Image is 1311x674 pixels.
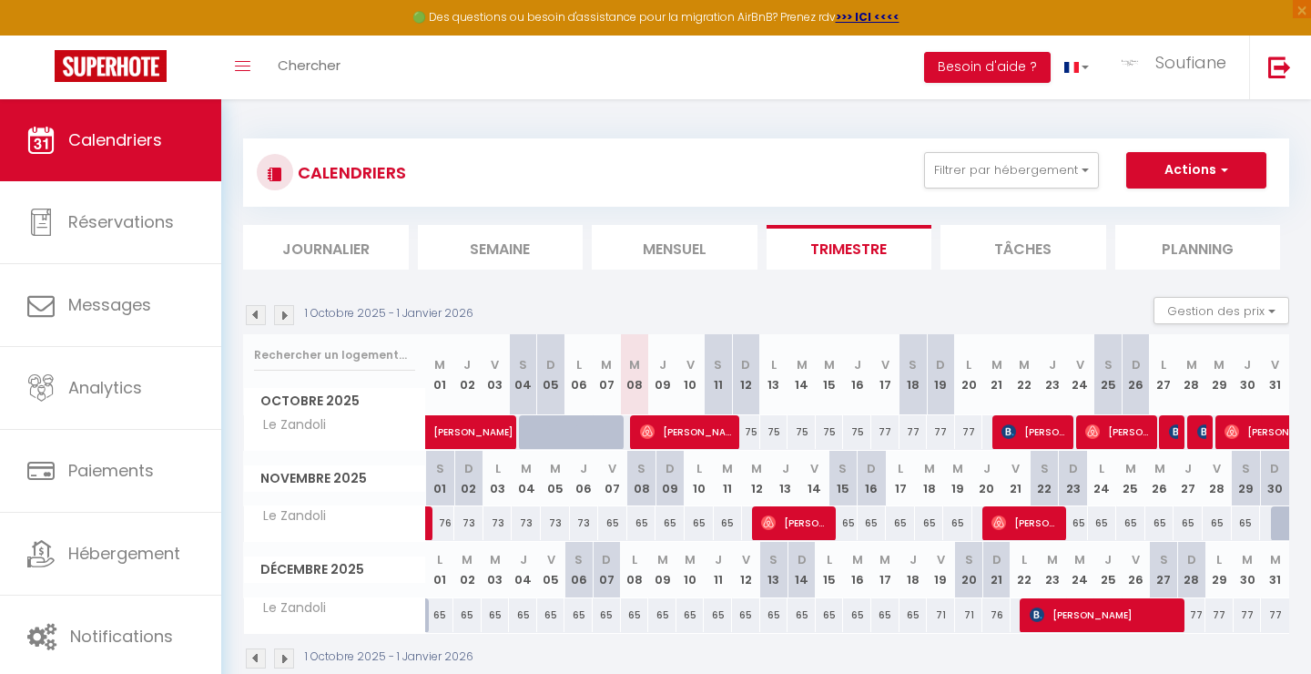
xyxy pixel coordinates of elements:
[1169,414,1178,449] span: [PERSON_NAME]
[898,460,903,477] abbr: L
[852,551,863,568] abbr: M
[1234,598,1262,632] div: 77
[843,598,871,632] div: 65
[305,648,473,666] p: 1 Octobre 2025 - 1 Janvier 2026
[1186,356,1197,373] abbr: M
[564,334,593,415] th: 06
[1059,451,1088,506] th: 23
[592,225,757,270] li: Mensuel
[940,225,1106,270] li: Tâches
[696,460,702,477] abbr: L
[965,551,973,568] abbr: S
[788,542,816,597] th: 14
[1205,334,1234,415] th: 29
[676,542,705,597] th: 10
[927,415,955,449] div: 77
[520,551,527,568] abbr: J
[576,356,582,373] abbr: L
[1030,597,1180,632] span: [PERSON_NAME]
[924,460,935,477] abbr: M
[1216,551,1222,568] abbr: L
[1103,36,1249,99] a: ... Soufiane
[788,598,816,632] div: 65
[1203,506,1232,540] div: 65
[627,506,656,540] div: 65
[816,334,844,415] th: 15
[704,334,732,415] th: 11
[769,551,777,568] abbr: S
[537,598,565,632] div: 65
[879,551,890,568] abbr: M
[1234,334,1262,415] th: 30
[1132,551,1140,568] abbr: V
[760,598,788,632] div: 65
[293,152,406,193] h3: CALENDRIERS
[490,551,501,568] abbr: M
[1205,542,1234,597] th: 29
[1066,542,1094,597] th: 24
[434,356,445,373] abbr: M
[732,598,760,632] div: 65
[1001,414,1067,449] span: [PERSON_NAME]
[68,128,162,151] span: Calendriers
[1049,356,1056,373] abbr: J
[278,56,340,75] span: Chercher
[1174,451,1203,506] th: 27
[462,551,473,568] abbr: M
[838,460,847,477] abbr: S
[982,598,1011,632] div: 76
[1178,598,1206,632] div: 77
[247,506,330,526] span: Le Zandoli
[871,598,899,632] div: 65
[751,460,762,477] abbr: M
[426,334,454,415] th: 01
[247,415,330,435] span: Le Zandoli
[1104,551,1112,568] abbr: J
[1116,506,1145,540] div: 65
[546,356,555,373] abbr: D
[767,225,932,270] li: Trimestre
[632,551,637,568] abbr: L
[1234,542,1262,597] th: 30
[966,356,971,373] abbr: L
[771,451,800,506] th: 13
[1019,356,1030,373] abbr: M
[537,334,565,415] th: 05
[871,334,899,415] th: 17
[426,506,455,540] div: 76
[1242,460,1250,477] abbr: S
[509,334,537,415] th: 04
[798,551,807,568] abbr: D
[1178,542,1206,597] th: 28
[858,451,887,506] th: 16
[483,451,513,506] th: 03
[1069,460,1078,477] abbr: D
[593,598,621,632] div: 65
[924,52,1051,83] button: Besoin d'aide ?
[598,506,627,540] div: 65
[955,334,983,415] th: 20
[495,460,501,477] abbr: L
[1011,334,1039,415] th: 22
[68,459,154,482] span: Paiements
[742,451,771,506] th: 12
[816,415,844,449] div: 75
[761,505,827,540] span: [PERSON_NAME]
[771,356,777,373] abbr: L
[244,465,425,492] span: Novembre 2025
[915,506,944,540] div: 65
[1115,225,1281,270] li: Planning
[714,506,743,540] div: 65
[1088,451,1117,506] th: 24
[659,356,666,373] abbr: J
[464,460,473,477] abbr: D
[955,598,983,632] div: 71
[704,542,732,597] th: 11
[1088,506,1117,540] div: 65
[685,451,714,506] th: 10
[1232,506,1261,540] div: 65
[1039,542,1067,597] th: 23
[827,551,832,568] abbr: L
[714,356,722,373] abbr: S
[760,542,788,597] th: 13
